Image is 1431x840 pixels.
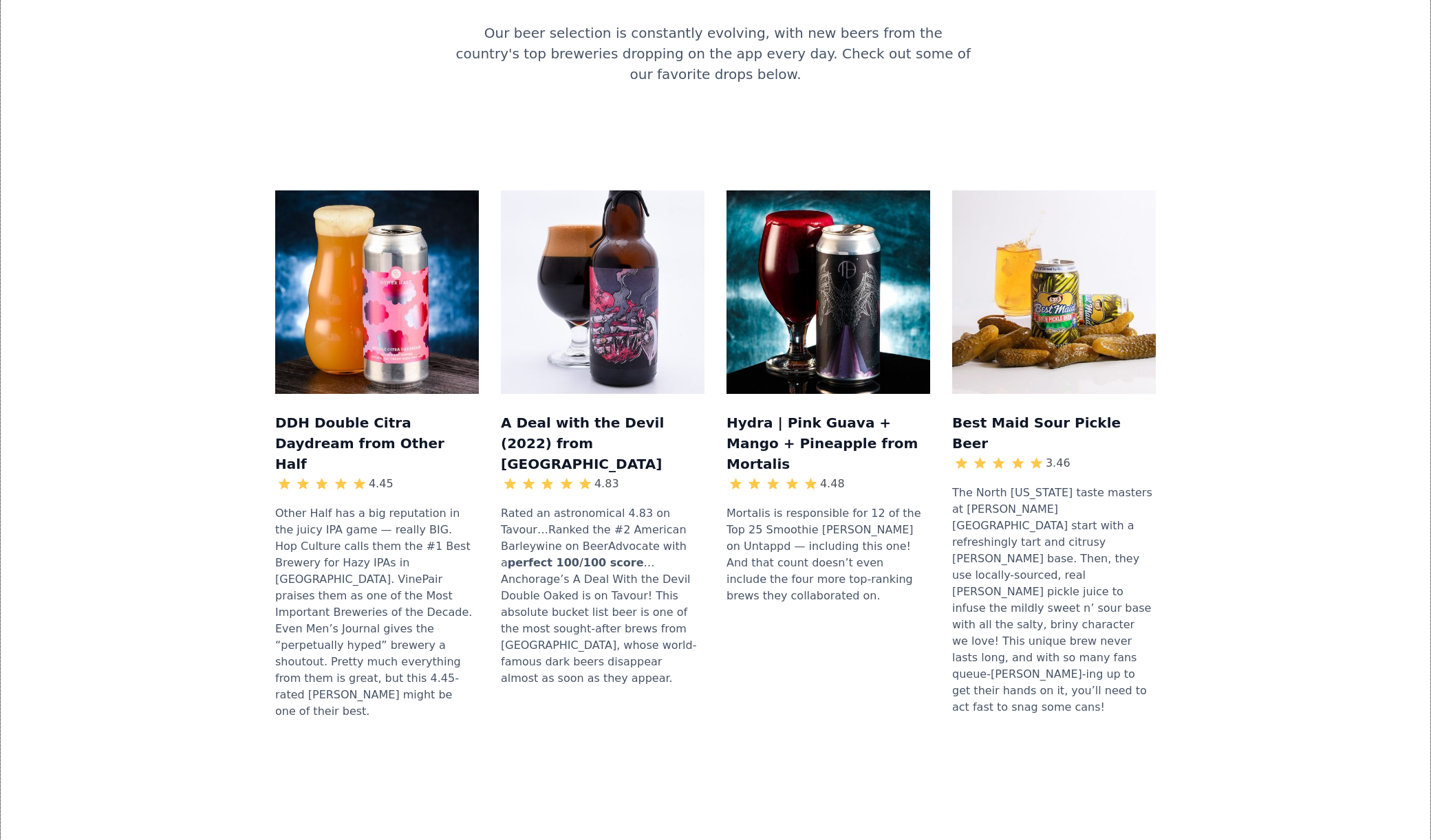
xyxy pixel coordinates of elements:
[820,476,845,492] div: 4.48
[952,190,1156,394] img: Mockup
[501,498,704,694] div: Rated an astronomical 4.83 on Tavour…Ranked the #2 American Barleywine on BeerAdvocate with a …An...
[727,410,930,474] h3: Hydra | Pink Guava + Mango + Pineapple from Mortalis
[727,498,930,611] div: Mortalis is responsible for 12 of the Top 25 Smoothie [PERSON_NAME] on Untappd — including this o...
[508,556,644,569] strong: perfect 100/100 score
[952,478,1156,722] div: The North [US_STATE] taste masters at [PERSON_NAME][GEOGRAPHIC_DATA] start with a refreshingly ta...
[501,410,704,474] h3: A Deal with the Devil (2022) from [GEOGRAPHIC_DATA]
[275,498,479,727] div: Other Half has a big reputation in the juicy IPA game — really BIG. Hop Culture calls them the #1...
[369,476,394,492] div: 4.45
[727,190,930,394] img: Mockup
[952,410,1156,454] h3: Best Maid Sour Pickle Beer
[501,190,704,394] img: Mockup
[1046,455,1070,472] div: 3.46
[275,190,479,394] img: Mockup
[594,476,619,492] div: 4.83
[275,410,479,474] h3: DDH Double Citra Daydream from Other Half
[451,23,980,112] div: Our beer selection is constantly evolving, with new beers from the country's top breweries droppi...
